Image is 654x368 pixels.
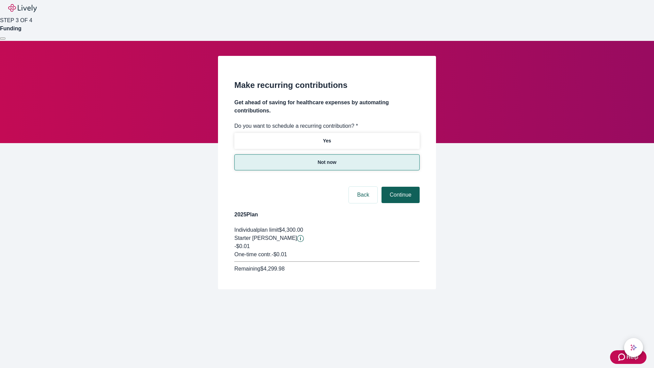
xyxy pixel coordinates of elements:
button: chat [624,338,643,357]
h4: Get ahead of saving for healthcare expenses by automating contributions. [234,98,420,115]
h2: Make recurring contributions [234,79,420,91]
span: $4,300.00 [279,227,303,233]
button: Zendesk support iconHelp [610,350,647,364]
img: Lively [8,4,37,12]
button: Not now [234,154,420,170]
p: Not now [317,159,336,166]
p: Yes [323,137,331,144]
svg: Starter penny details [297,235,304,242]
svg: Lively AI Assistant [630,344,637,351]
button: Lively will contribute $0.01 to establish your account [297,235,304,242]
button: Yes [234,133,420,149]
h4: 2025 Plan [234,211,420,219]
button: Back [349,187,377,203]
span: Individual plan limit [234,227,279,233]
span: One-time contr. [234,251,271,257]
span: Starter [PERSON_NAME] [234,235,297,241]
span: $4,299.98 [260,266,284,272]
svg: Zendesk support icon [618,353,626,361]
span: -$0.01 [234,243,250,249]
span: Remaining [234,266,260,272]
label: Do you want to schedule a recurring contribution? * [234,122,358,130]
button: Continue [381,187,420,203]
span: Help [626,353,638,361]
span: - $0.01 [271,251,287,257]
